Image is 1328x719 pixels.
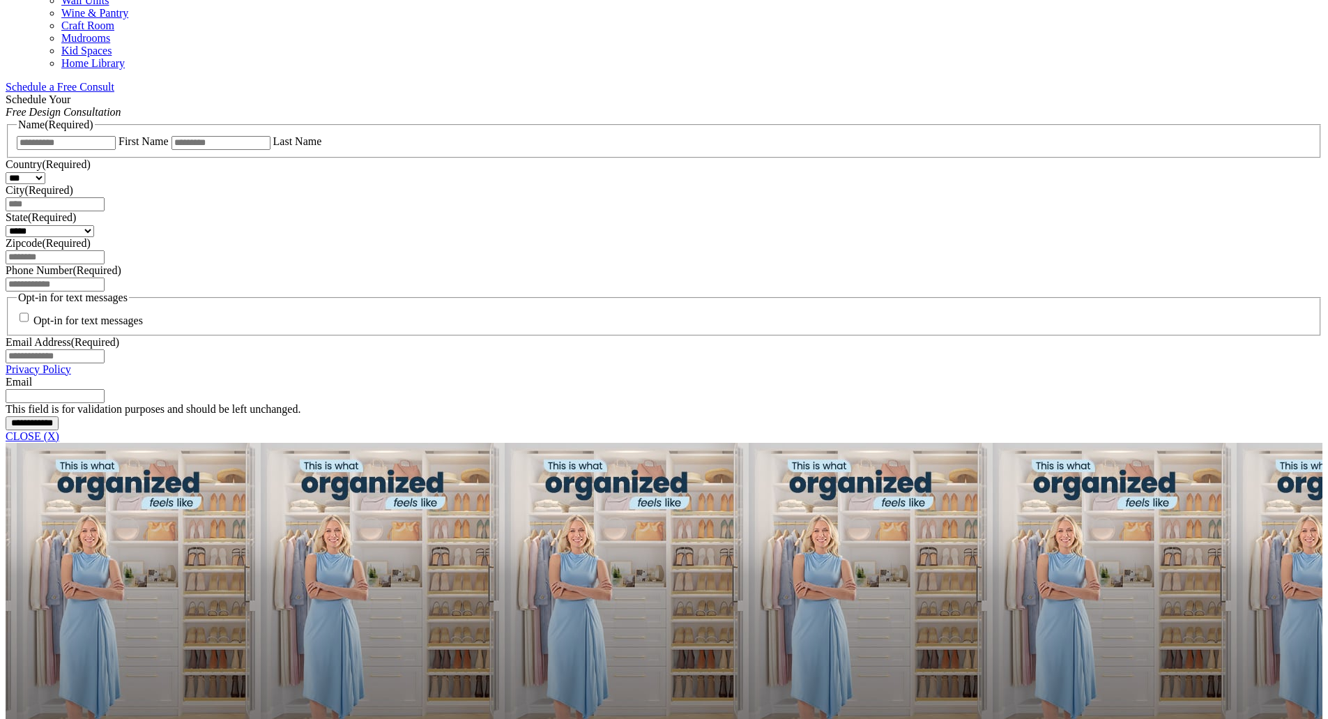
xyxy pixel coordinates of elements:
[6,106,121,118] em: Free Design Consultation
[71,336,119,348] span: (Required)
[61,57,125,69] a: Home Library
[6,93,121,118] span: Schedule Your
[17,292,129,304] legend: Opt-in for text messages
[28,211,76,223] span: (Required)
[72,264,121,276] span: (Required)
[6,81,114,93] a: Schedule a Free Consult (opens a dropdown menu)
[61,20,114,31] a: Craft Room
[17,119,95,131] legend: Name
[61,32,110,44] a: Mudrooms
[45,119,93,130] span: (Required)
[6,264,121,276] label: Phone Number
[6,363,71,375] a: Privacy Policy
[42,158,90,170] span: (Required)
[6,403,1322,416] div: This field is for validation purposes and should be left unchanged.
[6,376,32,388] label: Email
[61,7,128,19] a: Wine & Pantry
[273,135,322,147] label: Last Name
[61,45,112,56] a: Kid Spaces
[6,184,73,196] label: City
[119,135,169,147] label: First Name
[33,315,143,327] label: Opt-in for text messages
[6,336,119,348] label: Email Address
[25,184,73,196] span: (Required)
[42,237,90,249] span: (Required)
[6,430,59,442] a: CLOSE (X)
[6,237,91,249] label: Zipcode
[6,158,91,170] label: Country
[6,211,76,223] label: State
